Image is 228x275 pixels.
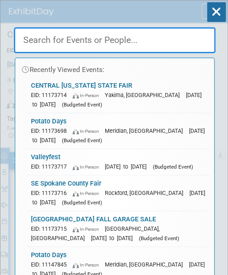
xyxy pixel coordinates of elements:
span: [DATE] to [DATE] [105,163,151,170]
a: SE Spokane County Fair EID: 11173716 In-Person Rockford, [GEOGRAPHIC_DATA] [DATE] to [DATE] (Budg... [26,175,210,211]
span: EID: 11173717 [31,163,71,170]
span: EID: 11173716 [31,190,71,196]
span: In-Person [73,190,103,196]
span: EID: 11173714 [31,92,71,98]
span: Rockford, [GEOGRAPHIC_DATA] [105,190,188,196]
span: [DATE] to [DATE] [31,190,205,206]
span: (Budgeted Event) [62,199,102,206]
a: Potato Days EID: 11173698 In-Person Meridian, [GEOGRAPHIC_DATA] [DATE] to [DATE] (Budgeted Event) [26,113,210,148]
span: In-Person [73,164,103,170]
span: EID: 11147845 [31,261,71,268]
a: CENTRAL [US_STATE] STATE FAIR EID: 11173714 In-Person Yakima, [GEOGRAPHIC_DATA] [DATE] to [DATE] ... [26,77,210,113]
span: (Budgeted Event) [139,235,179,241]
a: Valleyfest EID: 11173717 In-Person [DATE] to [DATE] (Budgeted Event) [26,149,210,175]
span: Yakima, [GEOGRAPHIC_DATA] [105,92,184,98]
span: In-Person [73,262,103,268]
span: [DATE] to [DATE] [31,92,202,108]
span: In-Person [73,128,103,134]
span: In-Person [73,93,103,98]
span: In-Person [73,226,103,232]
span: Meridian, [GEOGRAPHIC_DATA] [105,127,187,134]
a: [GEOGRAPHIC_DATA] FALL GARAGE SALE EID: 11173715 In-Person [GEOGRAPHIC_DATA], [GEOGRAPHIC_DATA] [... [26,211,210,246]
span: (Budgeted Event) [62,137,102,144]
span: EID: 11173715 [31,225,71,232]
span: (Budgeted Event) [153,164,193,170]
span: [DATE] to [DATE] [91,235,137,241]
span: (Budgeted Event) [62,102,102,108]
span: [DATE] to [DATE] [31,127,205,144]
input: Search for Events or People... [14,27,215,53]
span: EID: 11173698 [31,127,71,134]
span: Meridian, [GEOGRAPHIC_DATA] [105,261,187,268]
span: [GEOGRAPHIC_DATA], [GEOGRAPHIC_DATA] [31,225,159,241]
div: Recently Viewed Events: [20,58,210,77]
